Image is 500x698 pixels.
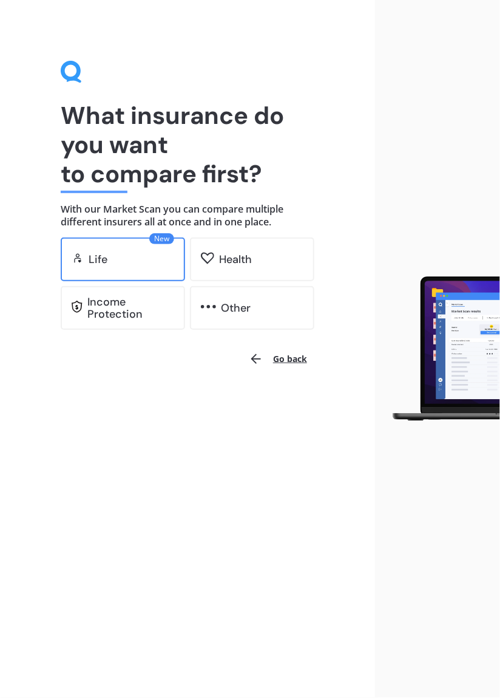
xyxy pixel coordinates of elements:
div: Life [89,253,107,265]
span: New [149,233,174,244]
button: Go back [242,344,314,374]
img: other.81dba5aafe580aa69f38.svg [201,301,216,313]
h1: What insurance do you want to compare first? [61,101,314,188]
div: Health [219,253,252,265]
img: life.f720d6a2d7cdcd3ad642.svg [72,252,84,264]
div: Other [221,302,251,314]
img: laptop.webp [385,273,500,425]
img: health.62746f8bd298b648b488.svg [201,252,214,264]
img: income.d9b7b7fb96f7e1c2addc.svg [72,301,83,313]
h4: With our Market Scan you can compare multiple different insurers all at once and in one place. [61,203,314,228]
div: Income Protection [87,296,174,320]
